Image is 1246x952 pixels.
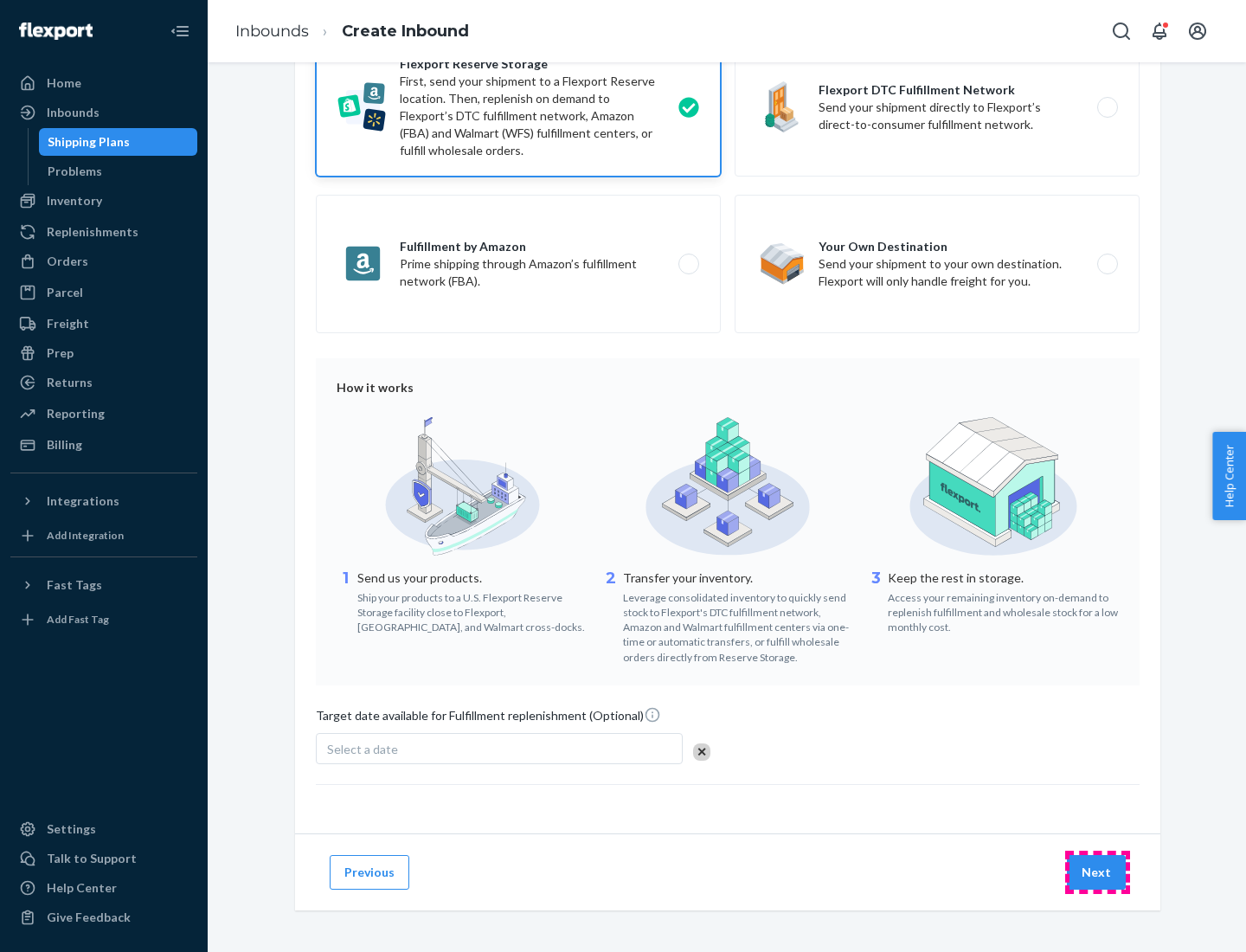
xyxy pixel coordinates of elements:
div: Access your remaining inventory on-demand to replenish fulfillment and wholesale stock for a low ... [888,587,1119,634]
div: Orders [47,253,88,270]
p: Send us your products. [357,569,588,587]
button: Previous [330,855,409,890]
p: Transfer your inventory. [623,569,854,587]
div: Ship your products to a U.S. Flexport Reserve Storage facility close to Flexport, [GEOGRAPHIC_DAT... [357,587,588,634]
a: Inbounds [10,99,197,126]
a: Inventory [10,187,197,215]
div: Problems [48,163,102,180]
button: Open account menu [1180,14,1215,48]
button: Fast Tags [10,571,197,599]
button: Help Center [1212,432,1246,520]
div: Parcel [47,284,83,301]
div: How it works [337,379,1119,396]
a: Shipping Plans [39,128,198,156]
div: Billing [47,436,82,453]
button: Next [1067,855,1126,890]
button: Close Navigation [163,14,197,48]
div: Add Integration [47,528,124,543]
img: Flexport logo [19,23,93,40]
a: Help Center [10,874,197,902]
div: Freight [47,315,89,332]
a: Add Integration [10,522,197,550]
div: Integrations [47,492,119,510]
div: Inbounds [47,104,100,121]
a: Inbounds [235,22,309,41]
a: Home [10,69,197,97]
span: Select a date [327,742,398,756]
a: Billing [10,431,197,459]
a: Prep [10,339,197,367]
a: Parcel [10,279,197,306]
div: 2 [602,568,620,665]
a: Settings [10,815,197,843]
a: Orders [10,248,197,275]
div: Home [47,74,81,92]
div: Talk to Support [47,850,137,867]
div: Returns [47,374,93,391]
div: Reporting [47,405,105,422]
div: Prep [47,344,74,362]
ol: breadcrumbs [222,6,483,57]
div: Settings [47,820,96,838]
div: 1 [337,568,354,634]
div: Leverage consolidated inventory to quickly send stock to Flexport's DTC fulfillment network, Amaz... [623,587,854,665]
div: Replenishments [47,223,138,241]
a: Freight [10,310,197,338]
a: Add Fast Tag [10,606,197,634]
span: Target date available for Fulfillment replenishment (Optional) [316,706,661,731]
a: Problems [39,158,198,185]
a: Talk to Support [10,845,197,872]
div: Give Feedback [47,909,131,926]
button: Open notifications [1142,14,1177,48]
button: Open Search Box [1104,14,1139,48]
div: 3 [867,568,884,634]
a: Replenishments [10,218,197,246]
a: Returns [10,369,197,396]
button: Give Feedback [10,904,197,931]
p: Keep the rest in storage. [888,569,1119,587]
div: Inventory [47,192,102,209]
div: Add Fast Tag [47,612,109,627]
div: Help Center [47,879,117,897]
a: Reporting [10,400,197,428]
button: Integrations [10,487,197,515]
div: Fast Tags [47,576,102,594]
a: Create Inbound [342,22,469,41]
div: Shipping Plans [48,133,130,151]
